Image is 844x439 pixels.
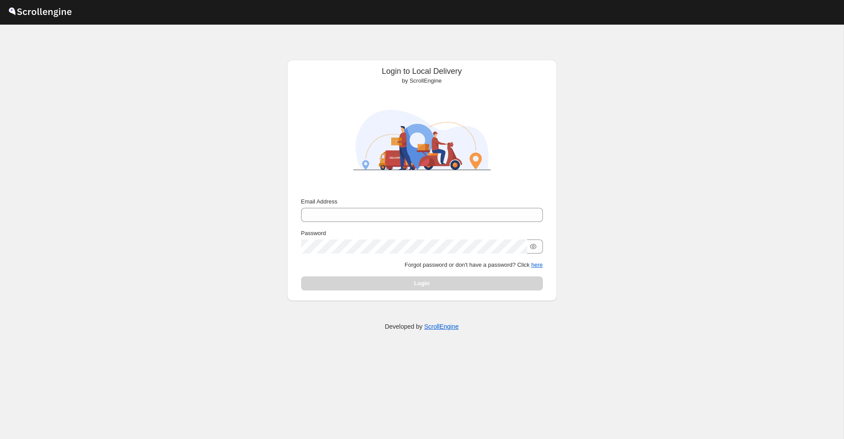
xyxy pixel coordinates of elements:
[345,89,499,191] img: ScrollEngine
[294,67,550,85] div: Login to Local Delivery
[301,230,326,236] span: Password
[301,261,543,269] p: Forgot password or don't have a password? Click
[424,323,459,330] a: ScrollEngine
[301,198,338,205] span: Email Address
[531,261,542,268] button: here
[385,322,458,331] p: Developed by
[402,77,441,84] span: by ScrollEngine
